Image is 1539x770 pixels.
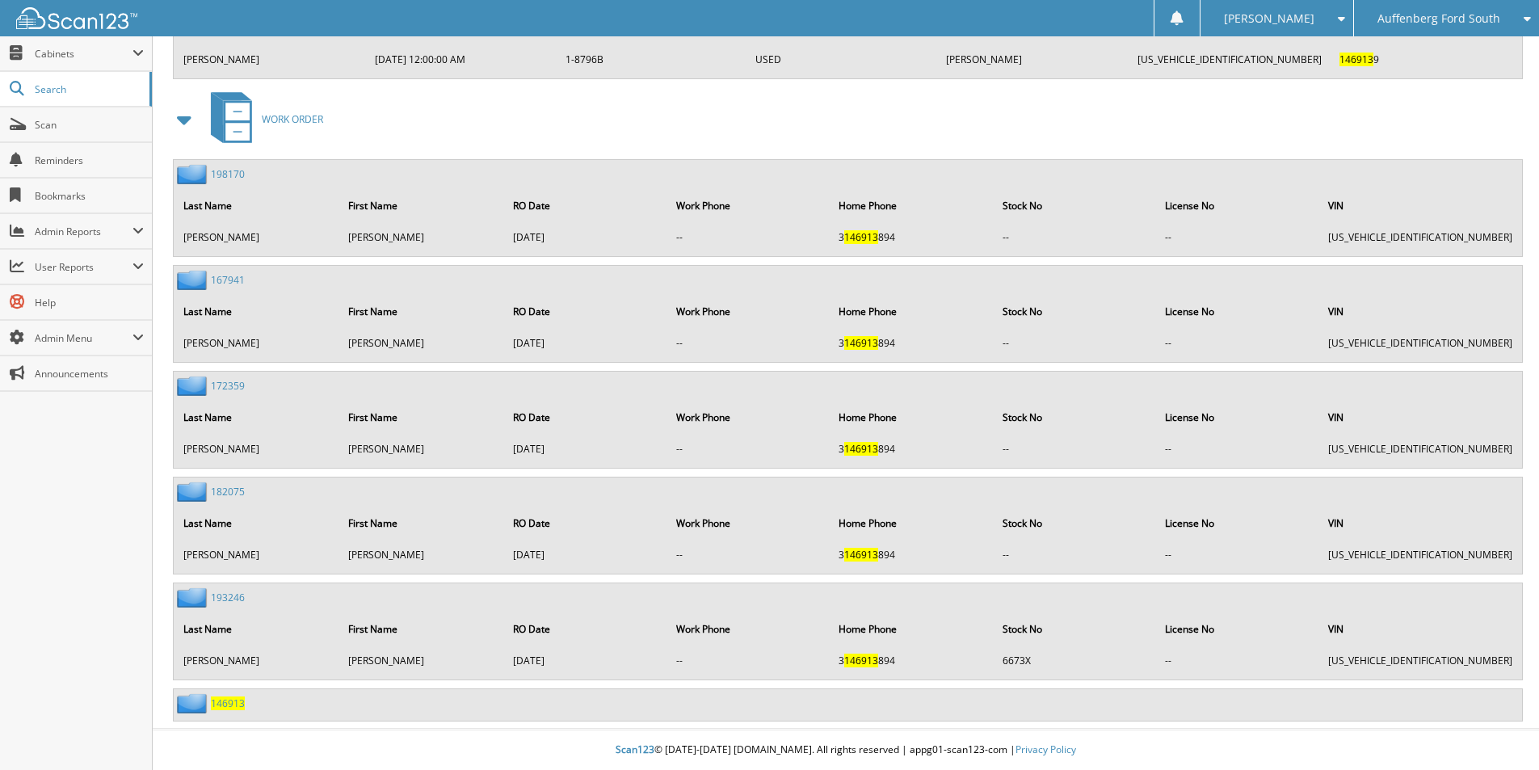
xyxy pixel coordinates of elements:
[35,367,144,381] span: Announcements
[340,647,503,674] td: [PERSON_NAME]
[211,696,245,710] a: 146913
[747,46,936,73] td: USED
[211,273,245,287] a: 167941
[175,224,338,250] td: [PERSON_NAME]
[35,47,132,61] span: Cabinets
[211,379,245,393] a: 172359
[994,612,1155,646] th: Stock No
[35,189,144,203] span: Bookmarks
[830,541,993,568] td: 3 894
[153,730,1539,770] div: © [DATE]-[DATE] [DOMAIN_NAME]. All rights reserved | appg01-scan123-com |
[1320,224,1520,250] td: [US_VEHICLE_IDENTIFICATION_NUMBER]
[844,336,878,350] span: 146913
[1458,692,1539,770] iframe: Chat Widget
[340,541,503,568] td: [PERSON_NAME]
[340,435,503,462] td: [PERSON_NAME]
[844,548,878,562] span: 146913
[177,693,211,713] img: folder2.png
[201,87,323,151] a: WORK ORDER
[340,224,503,250] td: [PERSON_NAME]
[994,647,1155,674] td: 6673X
[994,330,1155,356] td: --
[1320,401,1520,434] th: VIN
[177,164,211,184] img: folder2.png
[1320,612,1520,646] th: VIN
[994,435,1155,462] td: --
[16,7,137,29] img: scan123-logo-white.svg
[668,224,829,250] td: --
[1320,541,1520,568] td: [US_VEHICLE_IDENTIFICATION_NUMBER]
[211,167,245,181] a: 198170
[175,507,338,540] th: Last Name
[844,654,878,667] span: 146913
[994,189,1155,222] th: Stock No
[830,295,993,328] th: Home Phone
[35,296,144,309] span: Help
[616,743,654,756] span: Scan123
[340,295,503,328] th: First Name
[505,295,666,328] th: RO Date
[505,330,666,356] td: [DATE]
[557,46,746,73] td: 1-8796B
[175,46,365,73] td: [PERSON_NAME]
[1157,507,1318,540] th: License No
[175,330,338,356] td: [PERSON_NAME]
[830,612,993,646] th: Home Phone
[340,507,503,540] th: First Name
[994,541,1155,568] td: --
[844,442,878,456] span: 146913
[668,435,829,462] td: --
[505,647,666,674] td: [DATE]
[177,376,211,396] img: folder2.png
[211,485,245,499] a: 182075
[1157,612,1318,646] th: License No
[1157,647,1318,674] td: --
[994,507,1155,540] th: Stock No
[1157,401,1318,434] th: License No
[668,541,829,568] td: --
[830,435,993,462] td: 3 894
[175,541,338,568] td: [PERSON_NAME]
[505,612,666,646] th: RO Date
[505,224,666,250] td: [DATE]
[668,612,829,646] th: Work Phone
[1339,53,1373,66] span: 146913
[938,46,1128,73] td: [PERSON_NAME]
[175,612,338,646] th: Last Name
[175,189,338,222] th: Last Name
[1157,189,1318,222] th: License No
[830,330,993,356] td: 3 894
[1157,224,1318,250] td: --
[35,260,132,274] span: User Reports
[844,230,878,244] span: 146913
[1129,46,1330,73] td: [US_VEHICLE_IDENTIFICATION_NUMBER]
[1320,507,1520,540] th: VIN
[505,401,666,434] th: RO Date
[340,401,503,434] th: First Name
[262,112,323,126] span: WORK ORDER
[1320,647,1520,674] td: [US_VEHICLE_IDENTIFICATION_NUMBER]
[1320,435,1520,462] td: [US_VEHICLE_IDENTIFICATION_NUMBER]
[177,587,211,608] img: folder2.png
[505,541,666,568] td: [DATE]
[994,401,1155,434] th: Stock No
[177,482,211,502] img: folder2.png
[668,647,829,674] td: --
[668,330,829,356] td: --
[830,647,993,674] td: 3 894
[1157,295,1318,328] th: License No
[35,154,144,167] span: Reminders
[1157,330,1318,356] td: --
[994,295,1155,328] th: Stock No
[668,189,829,222] th: Work Phone
[1320,295,1520,328] th: VIN
[177,270,211,290] img: folder2.png
[175,295,338,328] th: Last Name
[1224,14,1314,23] span: [PERSON_NAME]
[668,507,829,540] th: Work Phone
[830,401,993,434] th: Home Phone
[35,82,141,96] span: Search
[668,295,829,328] th: Work Phone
